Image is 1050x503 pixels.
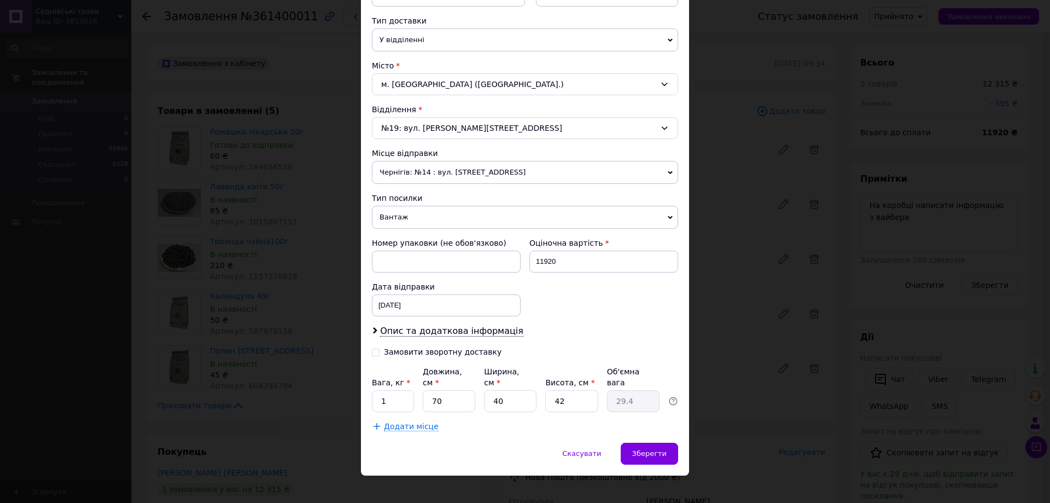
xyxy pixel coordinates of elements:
[372,281,521,292] div: Дата відправки
[372,238,521,248] div: Номер упаковки (не обов'язково)
[372,206,678,229] span: Вантаж
[372,117,678,139] div: №19: вул. [PERSON_NAME][STREET_ADDRESS]
[384,348,501,357] div: Замовити зворотну доставку
[607,366,660,388] div: Об'ємна вага
[372,161,678,184] span: Чернігів: №14 : вул. [STREET_ADDRESS]
[372,16,427,25] span: Тип доставки
[372,28,678,51] span: У відділенні
[372,60,678,71] div: Місто
[372,194,422,203] span: Тип посилки
[372,104,678,115] div: Відділення
[372,73,678,95] div: м. [GEOGRAPHIC_DATA] ([GEOGRAPHIC_DATA].)
[562,449,601,458] span: Скасувати
[384,422,439,431] span: Додати місце
[380,326,523,337] span: Опис та додаткова інформація
[545,378,594,387] label: Висота, см
[484,367,519,387] label: Ширина, см
[423,367,462,387] label: Довжина, см
[372,378,410,387] label: Вага, кг
[372,149,438,158] span: Місце відправки
[529,238,678,248] div: Оціночна вартість
[632,449,667,458] span: Зберегти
